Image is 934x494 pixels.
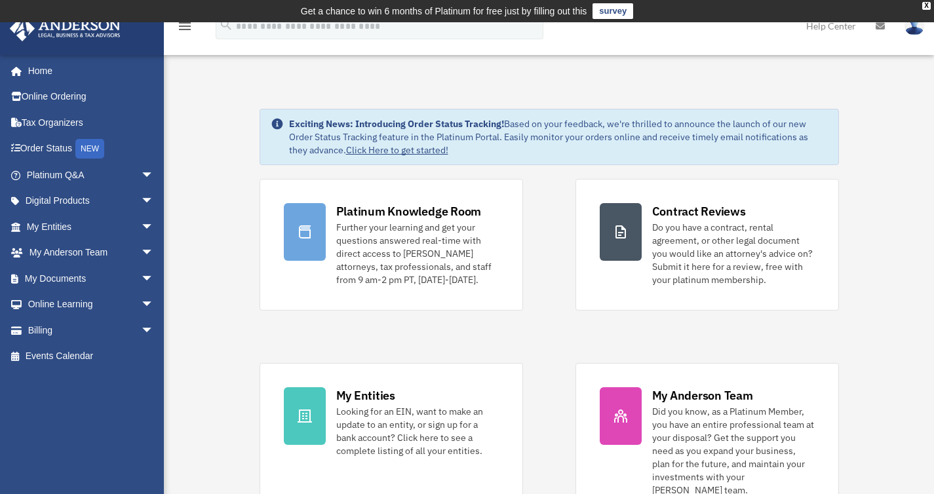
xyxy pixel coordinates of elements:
div: close [922,2,931,10]
a: Events Calendar [9,343,174,370]
span: arrow_drop_down [141,162,167,189]
div: Contract Reviews [652,203,746,219]
img: User Pic [905,16,924,35]
a: My Anderson Teamarrow_drop_down [9,240,174,266]
div: My Entities [336,387,395,404]
a: Online Learningarrow_drop_down [9,292,174,318]
div: Further your learning and get your questions answered real-time with direct access to [PERSON_NAM... [336,221,499,286]
div: NEW [75,139,104,159]
div: My Anderson Team [652,387,753,404]
a: My Documentsarrow_drop_down [9,265,174,292]
a: menu [177,23,193,34]
img: Anderson Advisors Platinum Portal [6,16,125,41]
div: Do you have a contract, rental agreement, or other legal document you would like an attorney's ad... [652,221,815,286]
i: menu [177,18,193,34]
span: arrow_drop_down [141,292,167,318]
div: Based on your feedback, we're thrilled to announce the launch of our new Order Status Tracking fe... [289,117,828,157]
a: Platinum Knowledge Room Further your learning and get your questions answered real-time with dire... [260,179,523,311]
span: arrow_drop_down [141,214,167,240]
a: Billingarrow_drop_down [9,317,174,343]
div: Looking for an EIN, want to make an update to an entity, or sign up for a bank account? Click her... [336,405,499,457]
span: arrow_drop_down [141,317,167,344]
div: Get a chance to win 6 months of Platinum for free just by filling out this [301,3,587,19]
a: Order StatusNEW [9,136,174,162]
a: Contract Reviews Do you have a contract, rental agreement, or other legal document you would like... [575,179,839,311]
span: arrow_drop_down [141,188,167,215]
a: My Entitiesarrow_drop_down [9,214,174,240]
a: Home [9,58,167,84]
a: Digital Productsarrow_drop_down [9,188,174,214]
span: arrow_drop_down [141,265,167,292]
a: Tax Organizers [9,109,174,136]
a: Platinum Q&Aarrow_drop_down [9,162,174,188]
strong: Exciting News: Introducing Order Status Tracking! [289,118,504,130]
i: search [219,18,233,32]
span: arrow_drop_down [141,240,167,267]
a: Online Ordering [9,84,174,110]
div: Platinum Knowledge Room [336,203,482,219]
a: Click Here to get started! [346,144,448,156]
a: survey [593,3,633,19]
